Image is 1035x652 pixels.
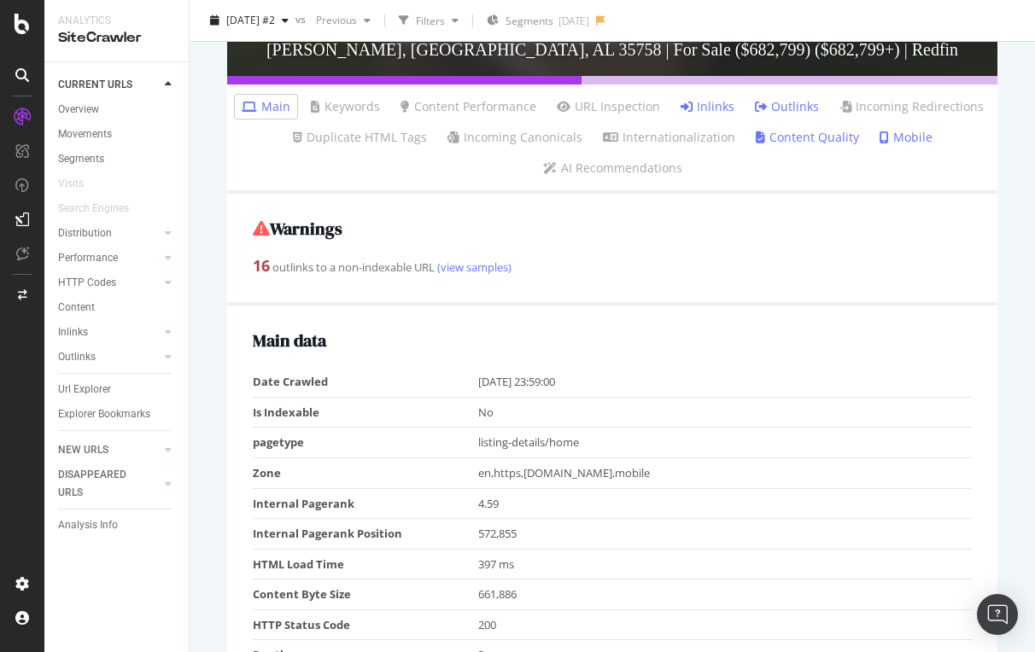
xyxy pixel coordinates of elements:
[58,274,160,292] a: HTTP Codes
[480,7,596,34] button: Segments[DATE]
[58,249,118,267] div: Performance
[58,224,160,242] a: Distribution
[253,255,972,277] div: outlinks to a non-indexable URL
[58,274,116,292] div: HTTP Codes
[401,98,536,115] a: Content Performance
[58,405,150,423] div: Explorer Bookmarks
[253,255,270,276] strong: 16
[478,549,972,579] td: 397 ms
[253,457,478,488] td: Zone
[253,519,478,550] td: Internal Pagerank Position
[478,519,972,550] td: 572,855
[435,259,512,275] a: (view samples)
[506,14,553,28] span: Segments
[839,98,984,115] a: Incoming Redirections
[58,14,175,28] div: Analytics
[58,175,101,193] a: Visits
[478,488,972,519] td: 4.59
[447,129,582,146] a: Incoming Canonicals
[58,466,144,502] div: DISAPPEARED URLS
[478,428,972,458] td: listing-details/home
[253,331,972,350] h2: Main data
[558,14,589,28] div: [DATE]
[311,98,380,115] a: Keywords
[309,7,377,34] button: Previous
[58,516,177,534] a: Analysis Info
[295,11,309,26] span: vs
[309,13,357,27] span: Previous
[58,299,177,317] a: Content
[478,609,972,640] td: 200
[58,348,160,366] a: Outlinks
[880,129,933,146] a: Mobile
[253,219,972,238] h2: Warnings
[58,101,177,119] a: Overview
[755,98,819,115] a: Outlinks
[58,150,104,168] div: Segments
[253,397,478,428] td: Is Indexable
[58,125,177,143] a: Movements
[242,98,290,115] a: Main
[58,441,160,459] a: NEW URLS
[58,323,160,341] a: Inlinks
[681,98,734,115] a: Inlinks
[253,609,478,640] td: HTTP Status Code
[58,200,129,218] div: Search Engines
[543,160,682,177] a: AI Recommendations
[203,7,295,34] button: [DATE] #2
[227,23,997,76] h3: [PERSON_NAME], [GEOGRAPHIC_DATA], AL 35758 | For Sale ($682,799) ($682,799+) | Redfin
[253,579,478,610] td: Content Byte Size
[478,579,972,610] td: 661,886
[58,101,99,119] div: Overview
[293,129,427,146] a: Duplicate HTML Tags
[756,129,859,146] a: Content Quality
[58,125,112,143] div: Movements
[58,76,132,94] div: CURRENT URLS
[58,28,175,48] div: SiteCrawler
[58,224,112,242] div: Distribution
[58,348,96,366] div: Outlinks
[603,129,735,146] a: Internationalization
[58,466,160,502] a: DISAPPEARED URLS
[58,441,108,459] div: NEW URLS
[58,200,146,218] a: Search Engines
[557,98,660,115] a: URL Inspection
[253,428,478,458] td: pagetype
[392,7,465,34] button: Filters
[478,367,972,397] td: [DATE] 23:59:00
[226,13,275,27] span: 2025 Aug. 22nd #2
[58,381,111,399] div: Url Explorer
[58,405,177,423] a: Explorer Bookmarks
[58,516,118,534] div: Analysis Info
[253,488,478,519] td: Internal Pagerank
[58,381,177,399] a: Url Explorer
[58,249,160,267] a: Performance
[58,76,160,94] a: CURRENT URLS
[416,13,445,27] div: Filters
[58,299,95,317] div: Content
[253,367,478,397] td: Date Crawled
[58,150,177,168] a: Segments
[478,457,972,488] td: en,https,[DOMAIN_NAME],mobile
[977,594,1018,635] div: Open Intercom Messenger
[58,175,84,193] div: Visits
[58,323,88,341] div: Inlinks
[253,549,478,579] td: HTML Load Time
[478,397,972,428] td: No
